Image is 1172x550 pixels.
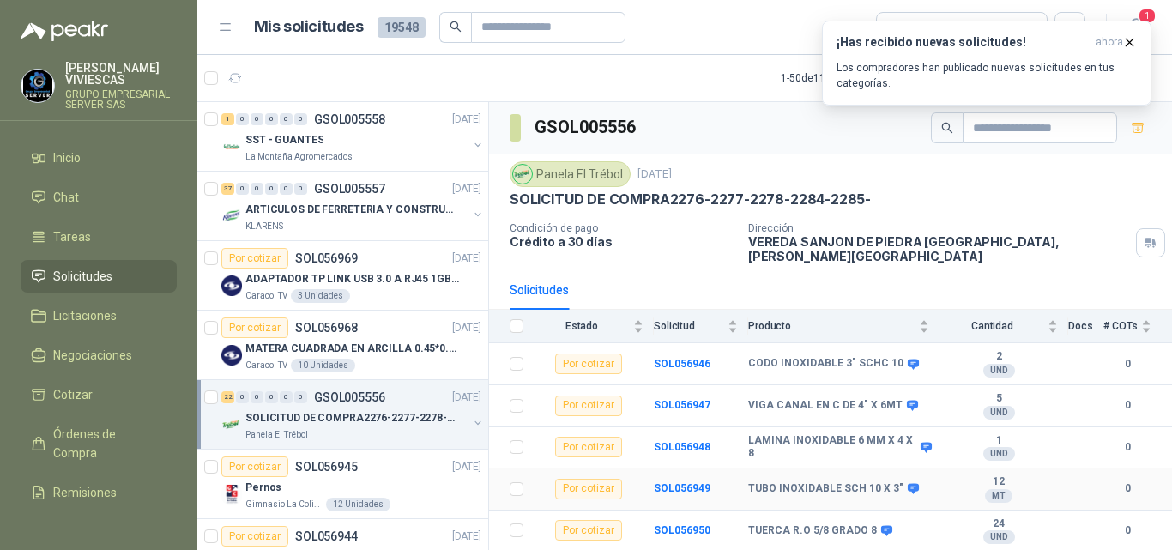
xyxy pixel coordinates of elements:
p: SOL056945 [295,461,358,473]
p: GRUPO EMPRESARIAL SERVER SAS [65,89,177,110]
b: 0 [1103,356,1151,372]
p: [DATE] [452,390,481,406]
th: Producto [748,310,939,343]
a: Chat [21,181,177,214]
a: Tareas [21,221,177,253]
div: Por cotizar [555,354,622,374]
p: SOLICITUD DE COMPRA2276-2277-2278-2284-2285- [510,190,871,209]
span: Producto [748,320,915,332]
span: Cantidad [939,320,1044,332]
th: Docs [1068,310,1103,343]
a: 37 0 0 0 0 0 GSOL005557[DATE] Company LogoARTICULOS DE FERRETERIA Y CONSTRUCCION EN GENERALKLARENS [221,178,485,233]
a: SOL056948 [654,441,710,453]
p: Dirección [748,222,1129,234]
a: Solicitudes [21,260,177,293]
img: Company Logo [221,136,242,157]
span: Chat [53,188,79,207]
span: Remisiones [53,483,117,502]
img: Logo peakr [21,21,108,41]
a: SOL056950 [654,524,710,536]
th: Estado [534,310,654,343]
div: UND [983,364,1015,378]
button: 1 [1121,12,1151,43]
a: SOL056949 [654,482,710,494]
b: LAMINA INOXIDABLE 6 MM X 4 X 8 [748,434,916,461]
img: Company Logo [221,345,242,366]
b: 1 [939,434,1058,448]
span: Tareas [53,227,91,246]
span: search [941,122,953,134]
div: 0 [236,183,249,195]
b: 12 [939,475,1058,489]
p: SOL056944 [295,530,358,542]
p: Pernos [245,480,281,496]
div: Panela El Trébol [510,161,631,187]
b: 0 [1103,480,1151,497]
th: Solicitud [654,310,748,343]
b: TUBO INOXIDABLE SCH 10 X 3" [748,482,903,496]
div: UND [983,530,1015,544]
p: [DATE] [452,181,481,197]
a: 22 0 0 0 0 0 GSOL005556[DATE] Company LogoSOLICITUD DE COMPRA2276-2277-2278-2284-2285-Panela El T... [221,387,485,442]
b: 0 [1103,439,1151,456]
span: Estado [534,320,630,332]
div: 0 [265,391,278,403]
img: Company Logo [513,165,532,184]
span: Inicio [53,148,81,167]
div: Por cotizar [555,520,622,541]
img: Company Logo [221,275,242,296]
div: 0 [280,113,293,125]
p: SOL056968 [295,322,358,334]
b: 5 [939,392,1058,406]
p: VEREDA SANJON DE PIEDRA [GEOGRAPHIC_DATA] , [PERSON_NAME][GEOGRAPHIC_DATA] [748,234,1129,263]
a: Remisiones [21,476,177,509]
p: [DATE] [637,166,672,183]
a: Negociaciones [21,339,177,372]
a: Por cotizarSOL056969[DATE] Company LogoADAPTADOR TP LINK USB 3.0 A RJ45 1GB WINDOWSCaracol TV3 Un... [197,241,488,311]
a: Inicio [21,142,177,174]
h1: Mis solicitudes [254,15,364,39]
div: 12 Unidades [326,498,390,511]
b: TUERCA R.O 5/8 GRADO 8 [748,524,877,538]
p: Caracol TV [245,359,287,372]
p: ARTICULOS DE FERRETERIA Y CONSTRUCCION EN GENERAL [245,202,459,218]
a: Cotizar [21,378,177,411]
a: SOL056947 [654,399,710,411]
p: Los compradores han publicado nuevas solicitudes en tus categorías. [837,60,1137,91]
button: ¡Has recibido nuevas solicitudes!ahora Los compradores han publicado nuevas solicitudes en tus ca... [822,21,1151,106]
div: 0 [294,391,307,403]
div: 3 Unidades [291,289,350,303]
div: Solicitudes [510,281,569,299]
p: GSOL005556 [314,391,385,403]
span: # COTs [1103,320,1138,332]
a: Por cotizarSOL056968[DATE] Company LogoMATERA CUADRADA EN ARCILLA 0.45*0.45*0.40Caracol TV10 Unid... [197,311,488,380]
div: Por cotizar [221,317,288,338]
p: SOLICITUD DE COMPRA2276-2277-2278-2284-2285- [245,410,459,426]
span: Solicitudes [53,267,112,286]
div: MT [985,489,1012,503]
th: # COTs [1103,310,1172,343]
a: Órdenes de Compra [21,418,177,469]
span: ahora [1096,35,1123,50]
div: 1 - 50 de 11412 [781,64,898,92]
p: SOL056969 [295,252,358,264]
p: MATERA CUADRADA EN ARCILLA 0.45*0.45*0.40 [245,341,459,357]
div: 0 [236,113,249,125]
span: Solicitud [654,320,724,332]
div: Por cotizar [221,248,288,269]
div: 0 [265,113,278,125]
div: 0 [294,183,307,195]
p: SST - GUANTES [245,132,323,148]
img: Company Logo [221,414,242,435]
span: search [450,21,462,33]
a: SOL056946 [654,358,710,370]
div: Por cotizar [221,526,288,547]
p: [DATE] [452,320,481,336]
p: [DATE] [452,112,481,128]
div: UND [983,406,1015,420]
h3: ¡Has recibido nuevas solicitudes! [837,35,1089,50]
